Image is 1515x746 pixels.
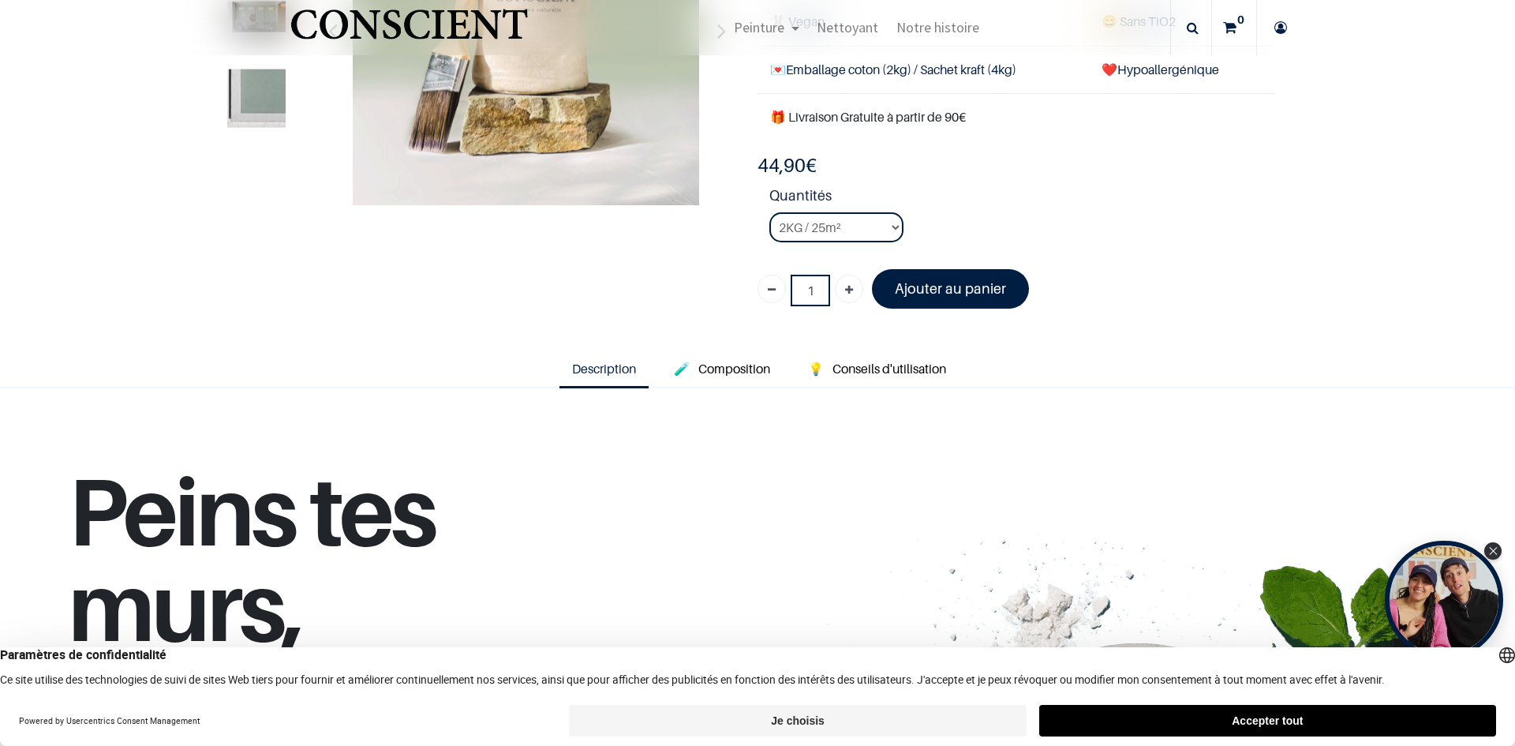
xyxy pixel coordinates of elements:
[572,361,636,377] span: Description
[227,69,286,128] img: Product image
[1484,542,1502,560] div: Close Tolstoy widget
[1385,541,1503,659] div: Open Tolstoy
[770,62,786,77] span: 💌
[734,18,784,36] span: Peinture
[1385,541,1503,659] div: Tolstoy bubble widget
[757,275,786,303] a: Supprimer
[896,18,979,36] span: Notre histoire
[674,361,690,377] span: 🧪
[757,46,1089,93] td: Emballage coton (2kg) / Sachet kraft (4kg)
[817,18,878,36] span: Nettoyant
[1089,46,1274,93] td: ❤️Hypoallergénique
[808,361,824,377] span: 💡
[698,361,770,377] span: Composition
[757,154,806,177] span: 44,90
[1385,541,1503,659] div: Open Tolstoy widget
[832,361,946,377] span: Conseils d'utilisation
[769,185,1274,212] strong: Quantités
[770,109,966,125] font: 🎁 Livraison Gratuite à partir de 90€
[872,269,1029,308] a: Ajouter au panier
[835,275,863,303] a: Ajouter
[895,280,1006,297] font: Ajouter au panier
[757,154,817,177] b: €
[1434,644,1508,718] iframe: Tidio Chat
[1233,12,1248,28] sup: 0
[68,463,676,673] h1: Peins tes murs,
